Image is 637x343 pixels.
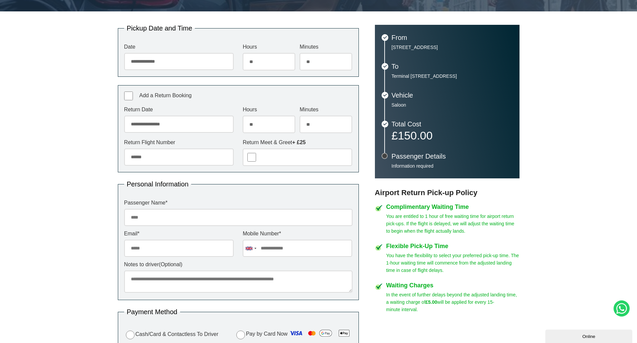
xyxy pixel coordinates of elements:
label: Return Flight Number [124,140,234,145]
label: Minutes [300,107,352,112]
input: Pay by Card Now [236,331,245,339]
h3: Vehicle [392,92,513,99]
label: Notes to driver [124,262,352,267]
h3: Airport Return Pick-up Policy [375,188,520,197]
p: In the event of further delays beyond the adjusted landing time, a waiting charge of will be appl... [386,291,520,313]
p: You are entitled to 1 hour of free waiting time for airport return pick-ups. If the flight is del... [386,213,520,235]
legend: Payment Method [124,308,180,315]
strong: + £25 [292,139,306,145]
h3: Passenger Details [392,153,513,160]
legend: Pickup Date and Time [124,25,195,32]
p: You have the flexibility to select your preferred pick-up time. The 1-hour waiting time will comm... [386,252,520,274]
p: Information required [392,163,513,169]
span: Add a Return Booking [139,93,192,98]
span: (Optional) [159,262,182,267]
label: Email [124,231,234,236]
iframe: chat widget [545,328,634,343]
label: Mobile Number [243,231,352,236]
input: Cash/Card & Contactless To Driver [126,331,135,339]
h3: To [392,63,513,70]
div: United Kingdom: +44 [243,240,258,256]
label: Minutes [300,44,352,50]
h4: Complimentary Waiting Time [386,204,520,210]
p: Saloon [392,102,513,108]
p: £ [392,131,513,140]
h4: Waiting Charges [386,282,520,288]
label: Hours [243,44,295,50]
strong: £5.00 [425,299,437,305]
p: [STREET_ADDRESS] [392,44,513,50]
label: Passenger Name [124,200,352,206]
label: Pay by Card Now [235,328,352,341]
label: Return Date [124,107,234,112]
h4: Flexible Pick-Up Time [386,243,520,249]
p: Terminal [STREET_ADDRESS] [392,73,513,79]
label: Date [124,44,234,50]
label: Return Meet & Greet [243,140,352,145]
legend: Personal Information [124,181,191,187]
label: Cash/Card & Contactless To Driver [124,330,219,339]
h3: From [392,34,513,41]
span: 150.00 [398,129,432,142]
input: Add a Return Booking [124,92,133,100]
h3: Total Cost [392,121,513,127]
label: Hours [243,107,295,112]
